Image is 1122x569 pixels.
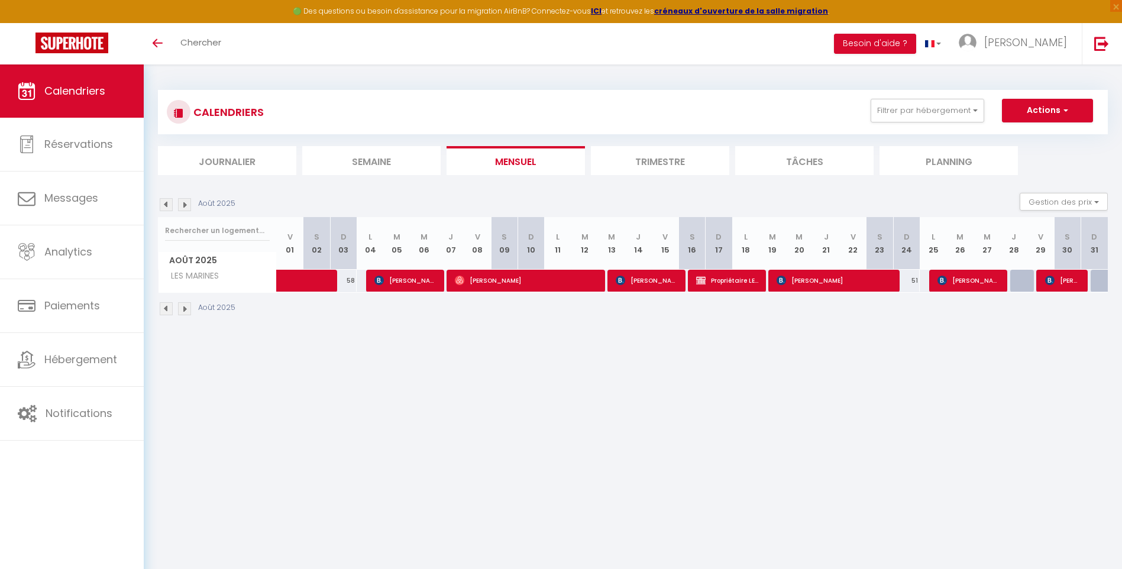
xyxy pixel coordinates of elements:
[44,83,105,98] span: Calendriers
[813,217,839,270] th: 21
[956,231,963,243] abbr: M
[314,231,319,243] abbr: S
[1000,217,1027,270] th: 28
[937,269,1000,292] span: [PERSON_NAME]
[277,217,303,270] th: 01
[330,217,357,270] th: 03
[871,99,984,122] button: Filtrer par hébergement
[44,352,117,367] span: Hébergement
[893,270,920,292] div: 51
[744,231,748,243] abbr: L
[302,146,441,175] li: Semaine
[880,146,1018,175] li: Planning
[769,231,776,243] abbr: M
[974,217,1000,270] th: 27
[678,217,705,270] th: 16
[198,198,235,209] p: Août 2025
[528,231,534,243] abbr: D
[556,231,560,243] abbr: L
[455,269,597,292] span: [PERSON_NAME]
[1081,217,1108,270] th: 31
[341,231,347,243] abbr: D
[1065,231,1070,243] abbr: S
[662,231,668,243] abbr: V
[598,217,625,270] th: 13
[374,269,436,292] span: [PERSON_NAME]
[165,220,270,241] input: Rechercher un logement...
[475,231,480,243] abbr: V
[172,23,230,64] a: Chercher
[393,231,400,243] abbr: M
[303,217,330,270] th: 02
[448,231,453,243] abbr: J
[35,33,108,53] img: Super Booking
[652,217,678,270] th: 15
[571,217,598,270] th: 12
[437,217,464,270] th: 07
[44,244,92,259] span: Analytics
[636,231,641,243] abbr: J
[591,146,729,175] li: Trimestre
[581,231,589,243] abbr: M
[180,36,221,49] span: Chercher
[920,217,946,270] th: 25
[959,34,977,51] img: ...
[777,269,892,292] span: [PERSON_NAME]
[464,217,491,270] th: 08
[159,252,276,269] span: Août 2025
[893,217,920,270] th: 24
[759,217,785,270] th: 19
[616,269,678,292] span: [PERSON_NAME]
[716,231,722,243] abbr: D
[834,34,916,54] button: Besoin d'aide ?
[866,217,893,270] th: 23
[786,217,813,270] th: 20
[932,231,935,243] abbr: L
[518,217,544,270] th: 10
[545,217,571,270] th: 11
[732,217,759,270] th: 18
[984,35,1067,50] span: [PERSON_NAME]
[160,270,222,283] span: LES MARINES
[984,231,991,243] abbr: M
[1011,231,1016,243] abbr: J
[368,231,372,243] abbr: L
[824,231,829,243] abbr: J
[796,231,803,243] abbr: M
[839,217,866,270] th: 22
[384,217,410,270] th: 05
[357,217,383,270] th: 04
[44,190,98,205] span: Messages
[625,217,652,270] th: 14
[950,23,1082,64] a: ... [PERSON_NAME]
[190,99,264,125] h3: CALENDRIERS
[421,231,428,243] abbr: M
[1054,217,1081,270] th: 30
[696,269,758,292] span: Propriétaire LES MARINES
[491,217,518,270] th: 09
[46,406,112,421] span: Notifications
[158,146,296,175] li: Journalier
[1091,231,1097,243] abbr: D
[44,137,113,151] span: Réservations
[1038,231,1043,243] abbr: V
[706,217,732,270] th: 17
[904,231,910,243] abbr: D
[735,146,874,175] li: Tâches
[1094,36,1109,51] img: logout
[591,6,602,16] a: ICI
[447,146,585,175] li: Mensuel
[947,217,974,270] th: 26
[1045,269,1081,292] span: [PERSON_NAME]
[1002,99,1093,122] button: Actions
[1020,193,1108,211] button: Gestion des prix
[608,231,615,243] abbr: M
[877,231,882,243] abbr: S
[410,217,437,270] th: 06
[44,298,100,313] span: Paiements
[654,6,828,16] a: créneaux d'ouverture de la salle migration
[1027,217,1054,270] th: 29
[851,231,856,243] abbr: V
